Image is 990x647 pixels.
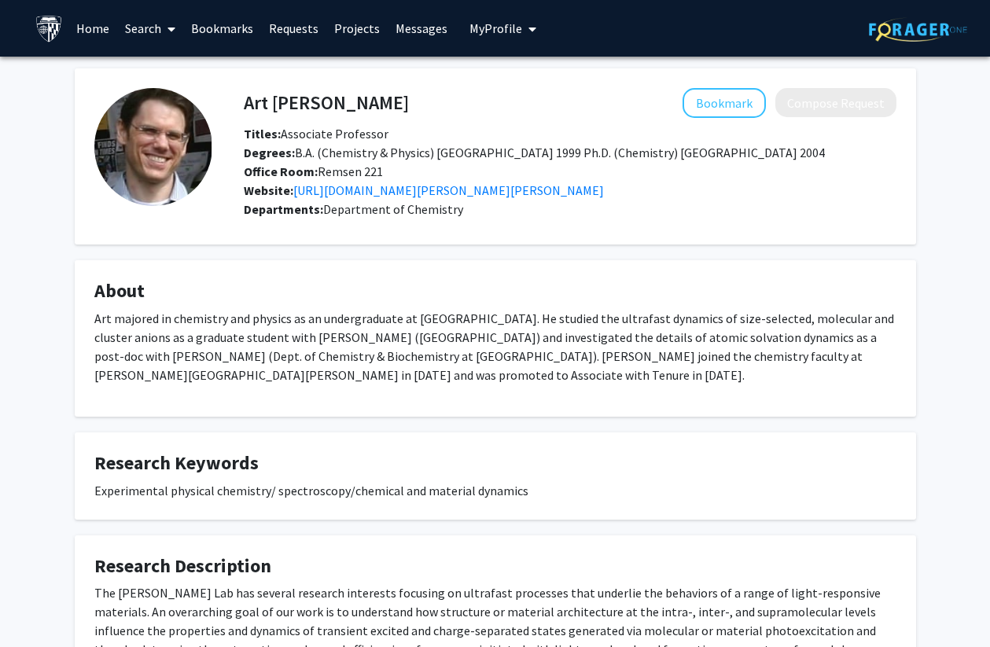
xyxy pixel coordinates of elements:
img: Profile Picture [94,88,212,206]
a: Messages [388,1,455,56]
h4: Art [PERSON_NAME] [244,88,409,117]
button: Compose Request to Art Bragg [775,88,896,117]
a: Search [117,1,183,56]
b: Titles: [244,126,281,142]
div: Experimental physical chemistry/ spectroscopy/chemical and material dynamics [94,481,896,500]
img: Johns Hopkins University Logo [35,15,63,42]
span: Associate Professor [244,126,388,142]
a: Bookmarks [183,1,261,56]
span: Department of Chemistry [323,201,463,217]
b: Website: [244,182,293,198]
h4: Research Keywords [94,452,896,475]
h4: About [94,280,896,303]
h4: Research Description [94,555,896,578]
b: Degrees: [244,145,295,160]
span: B.A. (Chemistry & Physics) [GEOGRAPHIC_DATA] 1999 Ph.D. (Chemistry) [GEOGRAPHIC_DATA] 2004 [244,145,825,160]
b: Office Room: [244,164,318,179]
a: Projects [326,1,388,56]
p: Art majored in chemistry and physics as an undergraduate at [GEOGRAPHIC_DATA]. He studied the ult... [94,309,896,384]
iframe: Chat [12,576,67,635]
span: My Profile [469,20,522,36]
a: Requests [261,1,326,56]
a: Opens in a new tab [293,182,604,198]
span: Remsen 221 [244,164,383,179]
b: Departments: [244,201,323,217]
img: ForagerOne Logo [869,17,967,42]
a: Home [68,1,117,56]
button: Add Art Bragg to Bookmarks [683,88,766,118]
